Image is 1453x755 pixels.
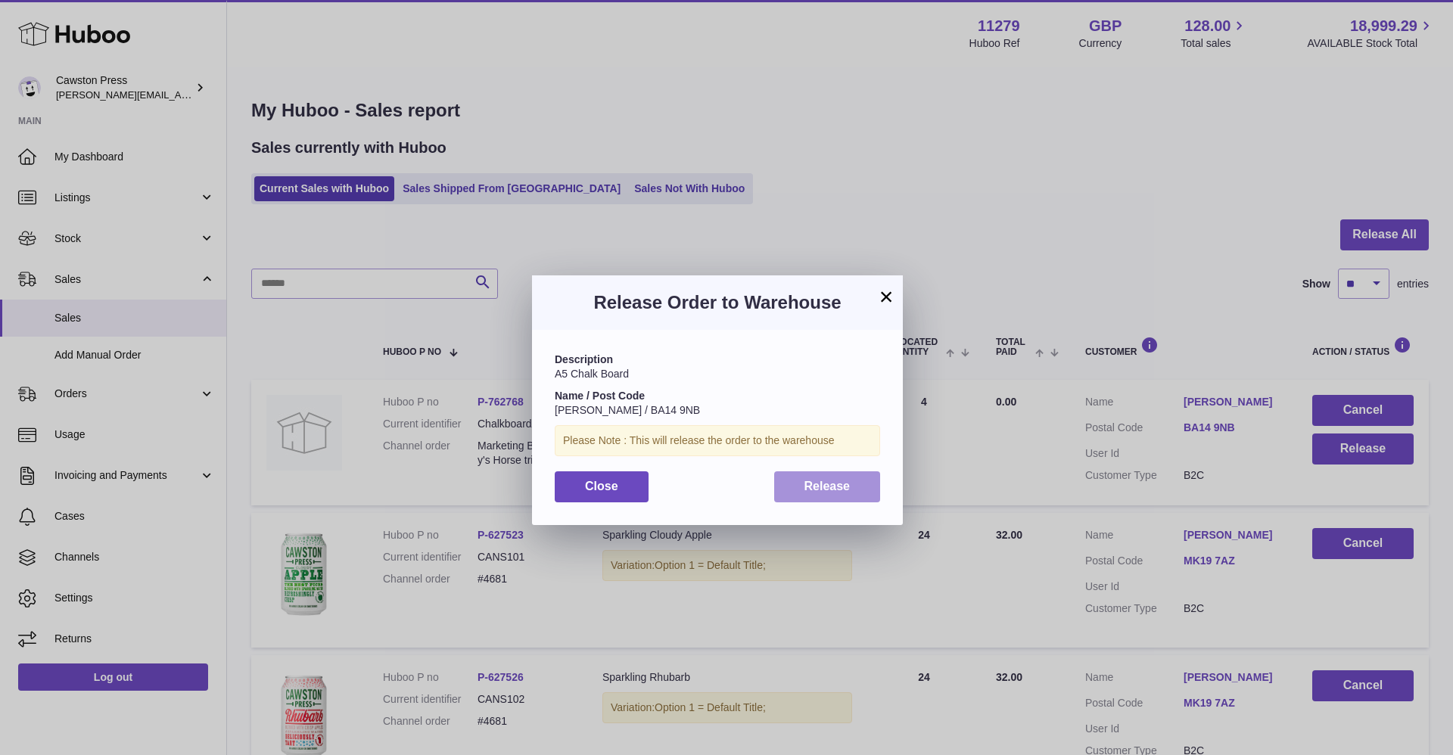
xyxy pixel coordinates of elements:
[555,291,880,315] h3: Release Order to Warehouse
[877,287,895,306] button: ×
[555,425,880,456] div: Please Note : This will release the order to the warehouse
[555,471,649,502] button: Close
[555,368,629,380] span: A5 Chalk Board
[555,404,700,416] span: [PERSON_NAME] / BA14 9NB
[555,390,645,402] strong: Name / Post Code
[804,480,851,492] span: Release
[555,353,613,365] strong: Description
[774,471,881,502] button: Release
[585,480,618,492] span: Close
